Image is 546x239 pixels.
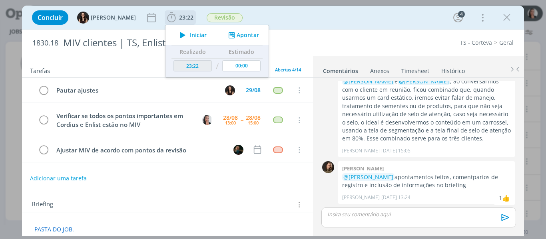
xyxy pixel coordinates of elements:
p: apontamentos feitos, comentparios de registro e inclusão de informações no briefing [342,173,511,190]
button: Adicionar uma tarefa [30,171,87,186]
span: @[PERSON_NAME] [399,77,449,85]
div: 28/08 [246,115,261,120]
span: -- [241,117,243,123]
span: Tarefas [30,65,50,75]
span: Iniciar [190,32,207,38]
p: [PERSON_NAME] [342,194,380,201]
a: Timesheet [401,63,430,75]
th: Estimado [220,45,263,58]
b: [PERSON_NAME] [342,165,384,172]
span: 23:22 [179,14,193,21]
div: 13:00 [225,120,236,125]
span: Concluir [38,14,63,21]
span: 1830.18 [32,39,58,47]
button: I[PERSON_NAME] [77,12,136,24]
button: C [201,114,213,126]
span: [DATE] 13:24 [381,194,410,201]
div: 15:00 [248,120,259,125]
img: I [225,85,235,95]
div: 1 [499,194,502,202]
button: Revisão [206,13,243,23]
span: @[PERSON_NAME] [343,173,393,181]
a: TS - Corteva [460,39,492,46]
div: Pautar ajustes [53,85,218,95]
span: Briefing [32,199,53,210]
span: Revisão [207,13,243,22]
a: Geral [499,39,514,46]
p: e , ao conversarmos com o cliente em reunião, ficou combinado que, quando usarmos um card estátic... [342,77,511,143]
div: MIV clientes | TS, Enlist e [PERSON_NAME] [60,33,310,53]
button: Concluir [32,10,68,25]
div: Anexos [370,67,389,75]
span: Abertas 4/14 [275,67,301,73]
button: 4 [452,11,464,24]
a: Histórico [441,63,465,75]
th: Realizado [171,45,214,58]
img: I [77,12,89,24]
img: J [322,161,334,173]
div: 4 [458,11,465,18]
a: PASTA DO JOB. [34,225,74,233]
div: Ajustar MIV de acordo com pontos da revisão [53,145,226,155]
span: [DATE] 15:05 [381,147,410,154]
div: dialog [22,6,524,236]
img: C [202,115,212,125]
div: Isabelle Silva [502,193,510,203]
td: / [213,58,220,75]
div: 29/08 [246,87,261,93]
div: Verificar se todos os pontos importantes em Cordius e Enlist estão no MIV [53,111,195,130]
button: 23:22 [165,11,195,24]
span: [PERSON_NAME] [91,15,136,20]
button: Iniciar [175,30,207,41]
div: Verificar se todos os pontos importantes em Cordius e Enlist estão no MIV (continuidade) [53,170,195,189]
img: M [233,145,243,155]
div: 28/08 [223,115,238,120]
span: @[PERSON_NAME] [343,77,393,85]
p: [PERSON_NAME] [342,147,380,154]
button: I [224,84,236,96]
button: Apontar [226,31,259,40]
button: M [232,144,244,156]
a: Comentários [323,63,359,75]
ul: 23:22 [165,25,269,78]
